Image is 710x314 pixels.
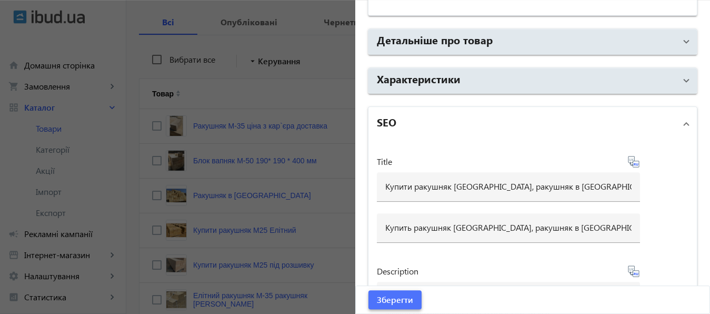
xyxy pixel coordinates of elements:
span: Title [377,158,392,166]
h2: SEO [377,114,396,129]
span: Зберегти [377,294,413,306]
mat-expansion-panel-header: Характеристики [368,68,697,93]
h2: Детальніше про товар [377,32,493,47]
input: українською [385,181,632,192]
mat-expansion-panel-header: Детальніше про товар [368,29,697,54]
button: Зберегти [368,290,422,309]
svg-icon: Перекласти на рос. [627,265,640,278]
h2: Характеристики [377,71,461,86]
mat-expansion-panel-header: SEO [368,107,697,141]
svg-icon: Перекласти на рос. [627,155,640,168]
input: російською [385,222,632,233]
span: Description [377,267,418,276]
